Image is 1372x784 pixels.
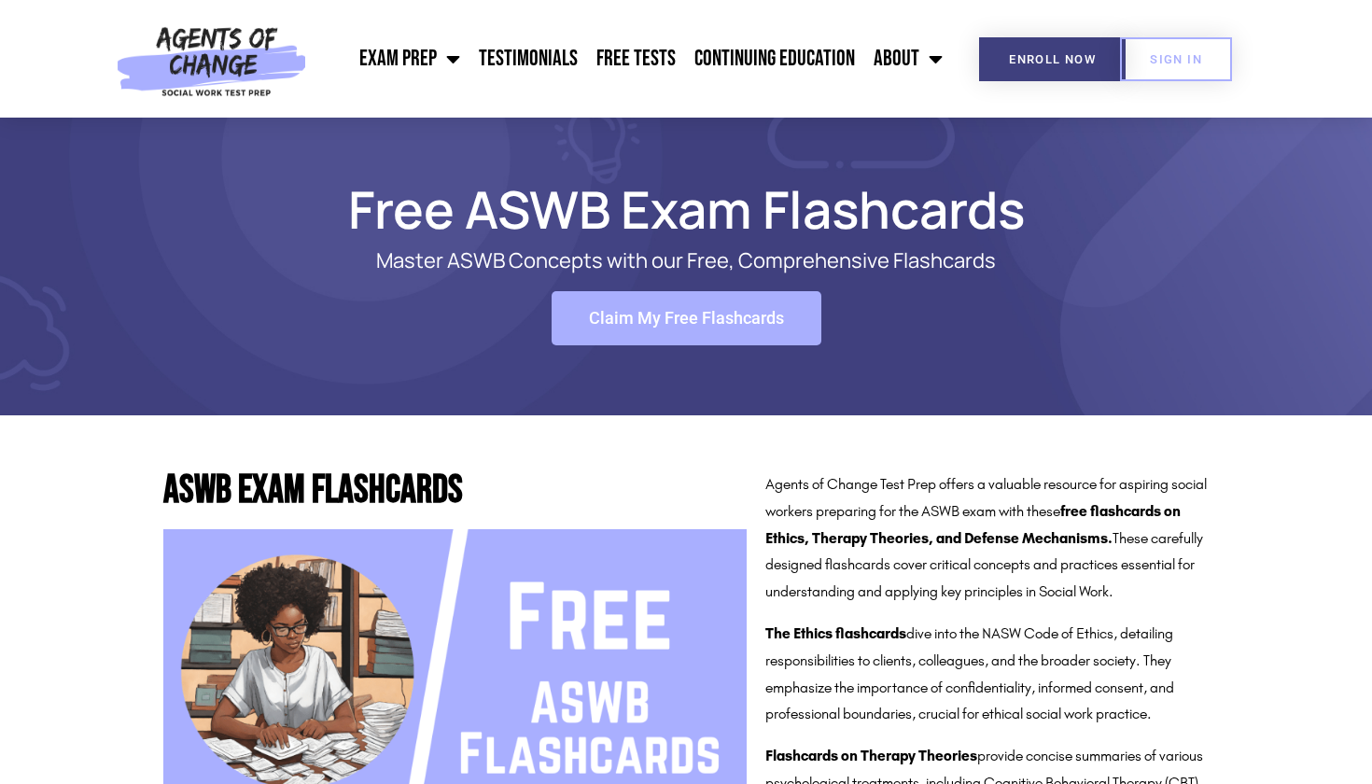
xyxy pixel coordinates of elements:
p: Master ASWB Concepts with our Free, Comprehensive Flashcards [229,249,1143,273]
p: Agents of Change Test Prep offers a valuable resource for aspiring social workers preparing for t... [765,471,1208,606]
a: SIGN IN [1120,37,1232,81]
nav: Menu [315,35,952,82]
a: Free Tests [587,35,685,82]
a: Claim My Free Flashcards [552,291,821,345]
strong: free flashcards on Ethics, Therapy Theories, and Defense Mechanisms. [765,502,1181,547]
h2: ASWB Exam Flashcards [163,471,747,511]
a: Exam Prep [350,35,469,82]
strong: The Ethics flashcards [765,624,906,642]
a: About [864,35,952,82]
h1: Free ASWB Exam Flashcards [154,188,1218,231]
a: Continuing Education [685,35,864,82]
a: Enroll Now [979,37,1126,81]
span: Claim My Free Flashcards [589,310,784,327]
p: dive into the NASW Code of Ethics, detailing responsibilities to clients, colleagues, and the bro... [765,621,1208,728]
span: Enroll Now [1009,53,1096,65]
span: SIGN IN [1150,53,1202,65]
strong: Flashcards on Therapy Theories [765,747,977,764]
a: Testimonials [469,35,587,82]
